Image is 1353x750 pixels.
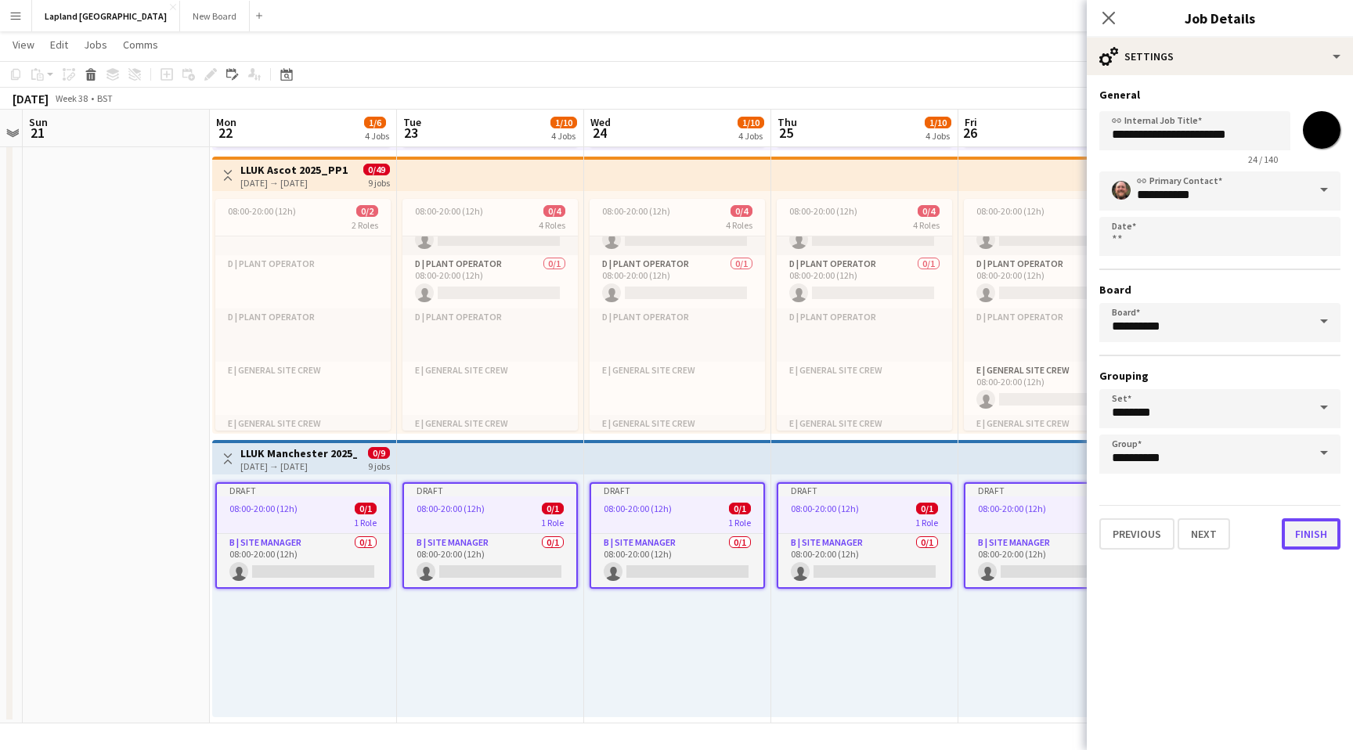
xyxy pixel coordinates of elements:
[403,115,421,129] span: Tue
[777,362,952,415] app-card-role-placeholder: E | General Site Crew
[84,38,107,52] span: Jobs
[415,205,483,217] span: 08:00-20:00 (12h)
[978,503,1046,514] span: 08:00-20:00 (12h)
[402,415,578,468] app-card-role-placeholder: E | General Site Crew
[52,92,91,104] span: Week 38
[729,503,751,514] span: 0/1
[913,219,940,231] span: 4 Roles
[777,255,952,308] app-card-role: D | Plant Operator0/108:00-20:00 (12h)
[964,415,1139,468] app-card-role-placeholder: E | General Site Crew
[215,255,391,308] app-card-role-placeholder: D | Plant Operator
[962,124,977,142] span: 26
[368,447,390,459] span: 0/9
[123,38,158,52] span: Comms
[217,534,389,587] app-card-role: B | Site Manager0/108:00-20:00 (12h)
[417,503,485,514] span: 08:00-20:00 (12h)
[402,255,578,308] app-card-role: D | Plant Operator0/108:00-20:00 (12h)
[550,117,577,128] span: 1/10
[964,362,1139,415] app-card-role: E | General Site Crew0/108:00-20:00 (12h)
[402,362,578,415] app-card-role-placeholder: E | General Site Crew
[728,517,751,528] span: 1 Role
[738,117,764,128] span: 1/10
[916,503,938,514] span: 0/1
[777,482,952,589] app-job-card: Draft08:00-20:00 (12h)0/11 RoleB | Site Manager0/108:00-20:00 (12h)
[228,205,296,217] span: 08:00-20:00 (12h)
[1099,283,1340,297] h3: Board
[777,308,952,362] app-card-role-placeholder: D | Plant Operator
[356,205,378,217] span: 0/2
[240,460,357,472] div: [DATE] → [DATE]
[240,177,348,189] div: [DATE] → [DATE]
[965,115,977,129] span: Fri
[964,255,1139,308] app-card-role: D | Plant Operator0/108:00-20:00 (12h)
[402,308,578,362] app-card-role-placeholder: D | Plant Operator
[543,205,565,217] span: 0/4
[215,362,391,415] app-card-role-placeholder: E | General Site Crew
[590,199,765,431] app-job-card: 08:00-20:00 (12h)0/44 RolesC1 | Team Leader0/108:00-20:00 (12h) D | Plant Operator0/108:00-20:00 ...
[964,308,1139,362] app-card-role-placeholder: D | Plant Operator
[778,534,951,587] app-card-role: B | Site Manager0/108:00-20:00 (12h)
[738,130,763,142] div: 4 Jobs
[78,34,114,55] a: Jobs
[355,503,377,514] span: 0/1
[590,115,611,129] span: Wed
[1178,518,1230,550] button: Next
[215,308,391,362] app-card-role-placeholder: D | Plant Operator
[27,124,48,142] span: 21
[1099,518,1174,550] button: Previous
[402,482,578,589] app-job-card: Draft08:00-20:00 (12h)0/11 RoleB | Site Manager0/108:00-20:00 (12h)
[1236,153,1290,165] span: 24 / 140
[731,205,752,217] span: 0/4
[215,199,391,431] app-job-card: 08:00-20:00 (12h)0/22 RolesC1 | Team LeaderD | Plant OperatorD | Plant OperatorE | General Site C...
[368,459,390,472] div: 9 jobs
[791,503,859,514] span: 08:00-20:00 (12h)
[215,415,391,468] app-card-role-placeholder: E | General Site Crew
[604,503,672,514] span: 08:00-20:00 (12h)
[602,205,670,217] span: 08:00-20:00 (12h)
[364,117,386,128] span: 1/6
[591,534,763,587] app-card-role: B | Site Manager0/108:00-20:00 (12h)
[215,482,391,589] app-job-card: Draft08:00-20:00 (12h)0/11 RoleB | Site Manager0/108:00-20:00 (12h)
[588,124,611,142] span: 24
[591,484,763,496] div: Draft
[551,130,576,142] div: 4 Jobs
[789,205,857,217] span: 08:00-20:00 (12h)
[214,124,236,142] span: 22
[1282,518,1340,550] button: Finish
[778,115,797,129] span: Thu
[964,482,1139,589] app-job-card: Draft08:00-20:00 (12h)0/11 RoleB | Site Manager0/108:00-20:00 (12h)
[240,163,348,177] h3: LLUK Ascot 2025_PP1
[590,255,765,308] app-card-role: D | Plant Operator0/108:00-20:00 (12h)
[404,484,576,496] div: Draft
[354,517,377,528] span: 1 Role
[217,484,389,496] div: Draft
[6,34,41,55] a: View
[590,482,765,589] app-job-card: Draft08:00-20:00 (12h)0/11 RoleB | Site Manager0/108:00-20:00 (12h)
[117,34,164,55] a: Comms
[216,115,236,129] span: Mon
[925,117,951,128] span: 1/10
[915,517,938,528] span: 1 Role
[778,484,951,496] div: Draft
[777,199,952,431] app-job-card: 08:00-20:00 (12h)0/44 RolesC1 | Team Leader0/108:00-20:00 (12h) D | Plant Operator0/108:00-20:00 ...
[541,517,564,528] span: 1 Role
[363,164,390,175] span: 0/49
[965,484,1138,496] div: Draft
[539,219,565,231] span: 4 Roles
[1099,88,1340,102] h3: General
[964,199,1139,431] app-job-card: 08:00-20:00 (12h)0/55 RolesC1 | Team Leader0/108:00-20:00 (12h) D | Plant Operator0/108:00-20:00 ...
[402,199,578,431] app-job-card: 08:00-20:00 (12h)0/44 RolesC1 | Team Leader0/108:00-20:00 (12h) D | Plant Operator0/108:00-20:00 ...
[32,1,180,31] button: Lapland [GEOGRAPHIC_DATA]
[542,503,564,514] span: 0/1
[240,446,357,460] h3: LLUK Manchester 2025_PP1
[965,534,1138,587] app-card-role: B | Site Manager0/108:00-20:00 (12h)
[777,415,952,468] app-card-role-placeholder: E | General Site Crew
